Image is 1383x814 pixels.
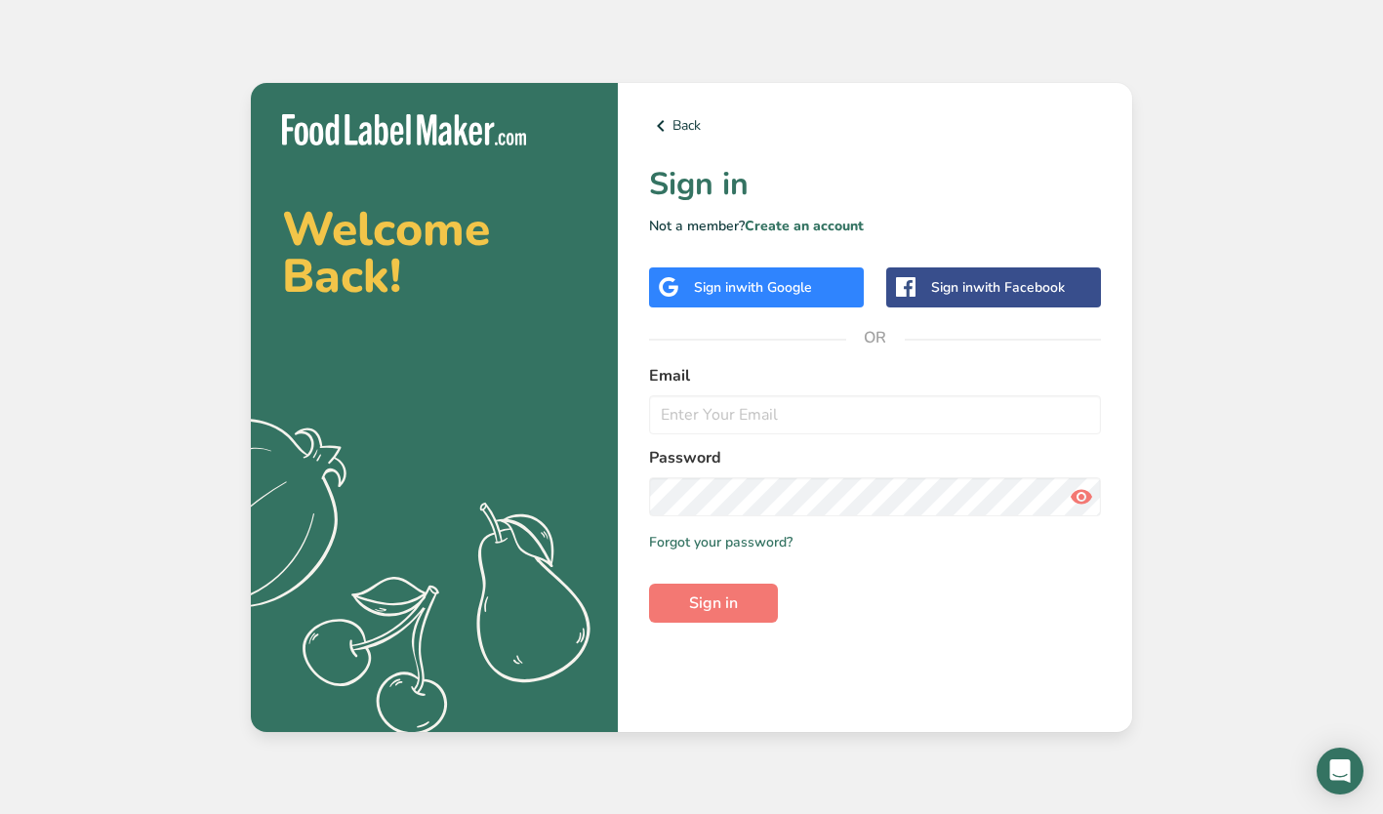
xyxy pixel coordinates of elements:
[649,584,778,623] button: Sign in
[736,278,812,297] span: with Google
[1317,748,1363,794] div: Open Intercom Messenger
[973,278,1065,297] span: with Facebook
[649,532,793,552] a: Forgot your password?
[649,161,1101,208] h1: Sign in
[649,395,1101,434] input: Enter Your Email
[649,446,1101,469] label: Password
[282,114,526,146] img: Food Label Maker
[689,591,738,615] span: Sign in
[282,206,587,300] h2: Welcome Back!
[649,114,1101,138] a: Back
[649,364,1101,387] label: Email
[745,217,864,235] a: Create an account
[931,277,1065,298] div: Sign in
[846,308,905,367] span: OR
[694,277,812,298] div: Sign in
[649,216,1101,236] p: Not a member?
